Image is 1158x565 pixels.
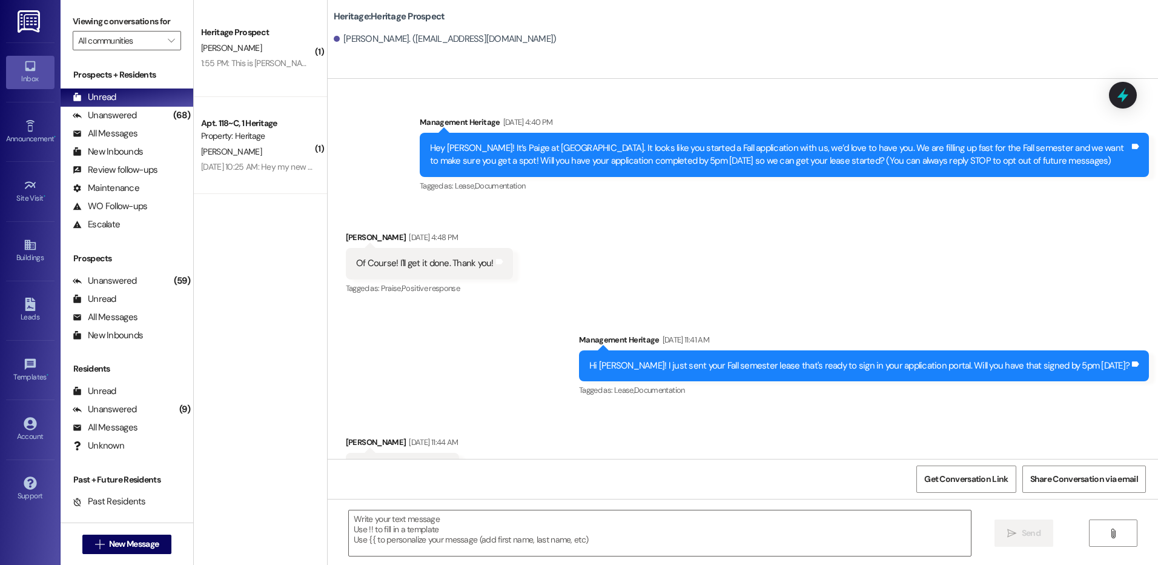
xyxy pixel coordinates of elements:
[6,413,55,446] a: Account
[44,192,45,201] span: •
[73,403,137,416] div: Unanswered
[6,473,55,506] a: Support
[73,109,137,122] div: Unanswered
[1022,466,1146,493] button: Share Conversation via email
[420,177,1149,195] div: Tagged as:
[1108,529,1117,538] i: 
[54,133,56,141] span: •
[73,145,143,158] div: New Inbounds
[73,513,154,526] div: Future Residents
[6,235,55,267] a: Buildings
[500,116,553,129] div: [DATE] 4:40 PM
[109,538,159,550] span: New Message
[455,181,475,191] span: Lease ,
[95,540,104,549] i: 
[171,272,193,290] div: (59)
[73,127,137,140] div: All Messages
[1030,473,1138,486] span: Share Conversation via email
[73,91,116,104] div: Unread
[73,329,143,342] div: New Inbounds
[406,436,458,449] div: [DATE] 11:44 AM
[201,146,262,157] span: [PERSON_NAME]
[201,130,313,142] div: Property: Heritage
[430,142,1130,168] div: Hey [PERSON_NAME]! It’s Paige at [GEOGRAPHIC_DATA]. It looks like you started a Fall application ...
[73,421,137,434] div: All Messages
[61,473,193,486] div: Past + Future Residents
[47,371,48,379] span: •
[614,385,634,395] span: Lease ,
[334,10,445,23] b: Heritage: Heritage Prospect
[18,10,42,33] img: ResiDesk Logo
[61,69,193,81] div: Prospects + Residents
[420,116,1149,133] div: Management Heritage
[176,400,193,419] div: (9)
[73,311,137,324] div: All Messages
[6,354,55,387] a: Templates •
[1022,527,1041,540] span: Send
[356,257,494,270] div: Of Course! I'll get it done. Thank you!
[168,36,174,45] i: 
[346,279,513,297] div: Tagged as:
[73,12,181,31] label: Viewing conversations for
[589,359,1130,372] div: Hi [PERSON_NAME]! I just sent your Fall semester lease that's ready to sign in your application p...
[579,333,1149,350] div: Management Heritage
[73,182,139,195] div: Maintenance
[82,535,172,554] button: New Message
[73,164,157,176] div: Review follow-ups
[924,473,1008,486] span: Get Conversation Link
[402,283,460,293] span: Positive response
[6,175,55,208] a: Site Visit •
[634,385,685,395] span: Documentation
[61,252,193,265] div: Prospects
[6,294,55,327] a: Leads
[201,117,313,130] div: Apt. 118~C, 1 Heritage
[201,58,715,69] div: 1:55 PM: This is [PERSON_NAME]'s mom's number..I will pass on the message. [PERSON_NAME]'s number...
[994,520,1053,547] button: Send
[579,381,1149,399] div: Tagged as:
[61,363,193,375] div: Residents
[201,161,470,172] div: [DATE] 10:25 AM: Hey my new address is [STREET_ADDRESS] For my deposit
[73,495,146,508] div: Past Residents
[381,283,402,293] span: Praise ,
[6,56,55,89] a: Inbox
[73,293,116,306] div: Unread
[170,106,193,125] div: (68)
[346,231,513,248] div: [PERSON_NAME]
[78,31,162,50] input: All communities
[73,440,124,452] div: Unknown
[346,436,459,453] div: [PERSON_NAME]
[201,42,262,53] span: [PERSON_NAME]
[475,181,526,191] span: Documentation
[334,33,557,45] div: [PERSON_NAME]. ([EMAIL_ADDRESS][DOMAIN_NAME])
[73,200,147,213] div: WO Follow-ups
[73,218,120,231] div: Escalate
[1007,529,1016,538] i: 
[73,385,116,398] div: Unread
[73,275,137,287] div: Unanswered
[660,333,709,346] div: [DATE] 11:41 AM
[916,466,1016,493] button: Get Conversation Link
[201,26,313,39] div: Heritage Prospect
[406,231,458,244] div: [DATE] 4:48 PM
